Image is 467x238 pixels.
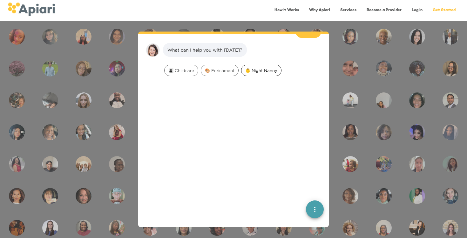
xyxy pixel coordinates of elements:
[306,200,324,218] button: quick menu
[201,68,238,74] span: 🎨 Enrichment
[429,4,459,17] a: Get Started
[305,4,334,17] a: Why Apiari
[167,47,242,53] div: What can I help you with [DATE]?
[336,4,360,17] a: Services
[146,43,160,57] img: amy.37686e0395c82528988e.png
[408,4,426,17] a: Log In
[8,3,55,16] img: logo
[201,65,239,76] div: 🎨 Enrichment
[271,4,303,17] a: How It Works
[241,68,281,74] span: 👶 Night Nanny
[165,68,198,74] span: 👩‍👧‍👦 Childcare
[363,4,405,17] a: Become a Provider
[164,65,198,76] div: 👩‍👧‍👦 Childcare
[241,65,281,76] div: 👶 Night Nanny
